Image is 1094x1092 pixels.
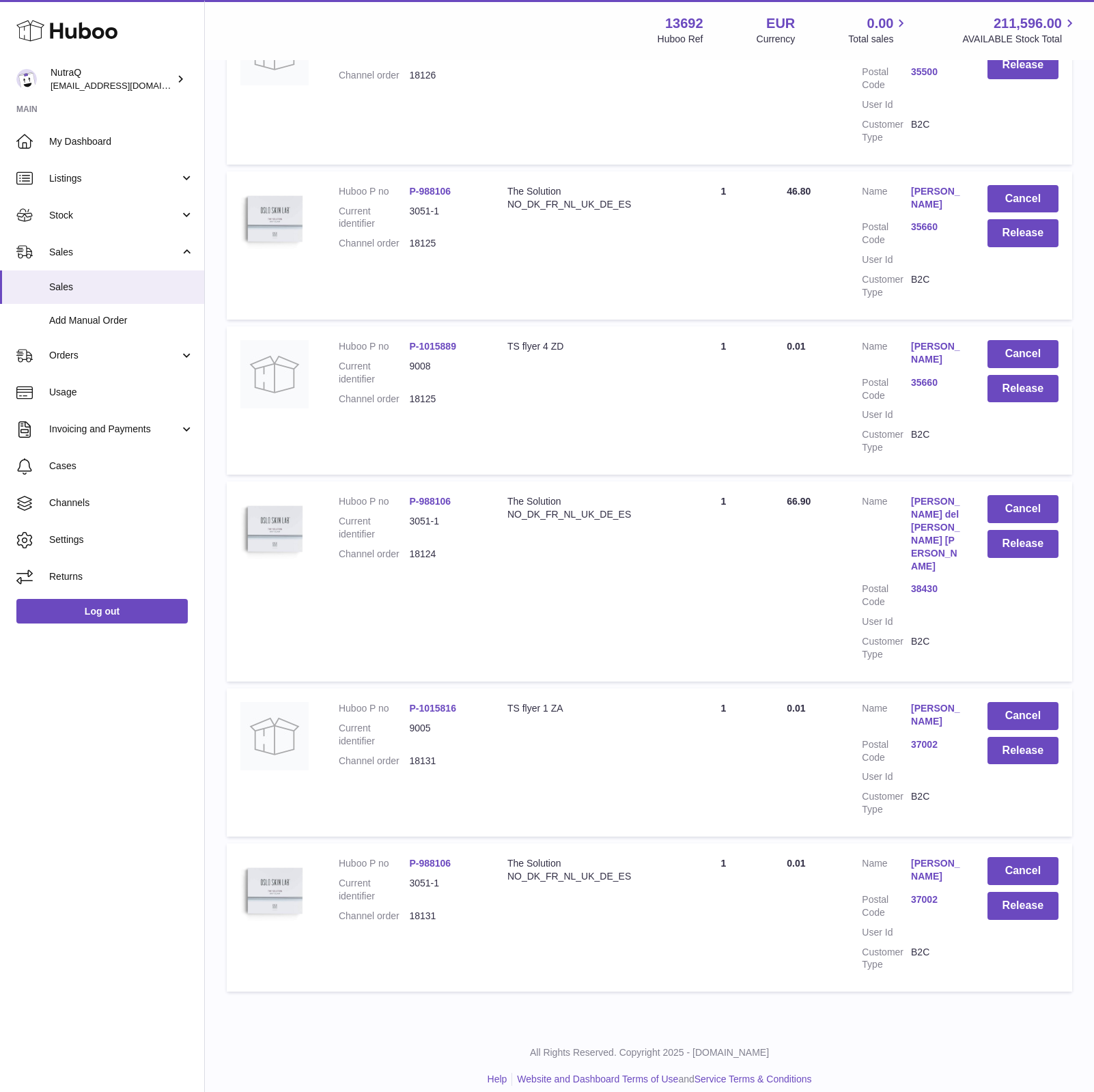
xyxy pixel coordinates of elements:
[16,599,188,624] a: Log out
[49,423,180,436] span: Invoicing and Payments
[862,253,911,266] dt: User Id
[49,135,194,148] span: My Dashboard
[987,702,1058,730] button: Cancel
[911,376,960,389] a: 35660
[409,360,479,386] dd: 9008
[339,495,409,508] dt: Huboo P no
[911,495,960,572] a: [PERSON_NAME] del [PERSON_NAME] [PERSON_NAME]
[49,172,180,185] span: Listings
[862,857,911,886] dt: Name
[911,790,960,816] dd: B2C
[766,14,795,33] strong: EUR
[862,221,911,247] dt: Postal Code
[517,1074,678,1084] a: Website and Dashboard Terms of Use
[911,893,960,906] a: 37002
[987,530,1058,558] button: Release
[409,237,479,250] dd: 18125
[51,80,201,91] span: [EMAIL_ADDRESS][DOMAIN_NAME]
[409,186,451,197] a: P-988106
[787,186,811,197] span: 46.80
[49,281,194,294] span: Sales
[339,755,409,768] dt: Channel order
[507,495,660,521] div: The Solution NO_DK_FR_NL_UK_DE_ES
[49,496,194,509] span: Channels
[49,314,194,327] span: Add Manual Order
[911,118,960,144] dd: B2C
[673,326,773,475] td: 1
[339,910,409,923] dt: Channel order
[911,340,960,366] a: [PERSON_NAME]
[409,548,479,561] dd: 18124
[987,737,1058,765] button: Release
[862,702,911,731] dt: Name
[216,1046,1083,1059] p: All Rights Reserved. Copyright 2025 - [DOMAIN_NAME]
[49,386,194,399] span: Usage
[409,755,479,768] dd: 18131
[987,495,1058,523] button: Cancel
[911,702,960,728] a: [PERSON_NAME]
[962,33,1078,46] span: AVAILABLE Stock Total
[862,893,911,919] dt: Postal Code
[862,340,911,369] dt: Name
[507,185,660,211] div: The Solution NO_DK_FR_NL_UK_DE_ES
[339,340,409,353] dt: Huboo P no
[339,722,409,748] dt: Current identifier
[507,857,660,883] div: The Solution NO_DK_FR_NL_UK_DE_ES
[240,340,309,408] img: no-photo.jpg
[49,349,180,362] span: Orders
[409,877,479,903] dd: 3051-1
[787,703,805,714] span: 0.01
[911,273,960,299] dd: B2C
[911,946,960,972] dd: B2C
[862,408,911,421] dt: User Id
[339,205,409,231] dt: Current identifier
[787,341,805,352] span: 0.01
[240,857,309,925] img: 136921728478892.jpg
[862,790,911,816] dt: Customer Type
[339,548,409,561] dt: Channel order
[862,376,911,402] dt: Postal Code
[911,66,960,79] a: 35500
[673,171,773,320] td: 1
[987,219,1058,247] button: Release
[673,3,773,165] td: 1
[862,273,911,299] dt: Customer Type
[848,33,909,46] span: Total sales
[862,66,911,92] dt: Postal Code
[862,428,911,454] dt: Customer Type
[862,738,911,764] dt: Postal Code
[867,14,894,33] span: 0.00
[862,926,911,939] dt: User Id
[987,185,1058,213] button: Cancel
[673,481,773,682] td: 1
[987,892,1058,920] button: Release
[987,375,1058,403] button: Release
[911,857,960,883] a: [PERSON_NAME]
[409,703,456,714] a: P-1015816
[987,51,1058,79] button: Release
[409,69,479,82] dd: 18126
[507,340,660,353] div: TS flyer 4 ZD
[339,185,409,198] dt: Huboo P no
[240,495,309,563] img: 136921728478892.jpg
[409,722,479,748] dd: 9005
[339,69,409,82] dt: Channel order
[512,1073,811,1086] li: and
[987,857,1058,885] button: Cancel
[911,428,960,454] dd: B2C
[962,14,1078,46] a: 211,596.00 AVAILABLE Stock Total
[409,341,456,352] a: P-1015889
[339,877,409,903] dt: Current identifier
[862,583,911,608] dt: Postal Code
[339,237,409,250] dt: Channel order
[339,857,409,870] dt: Huboo P no
[911,221,960,234] a: 35660
[507,702,660,715] div: TS flyer 1 ZA
[911,185,960,211] a: [PERSON_NAME]
[862,98,911,111] dt: User Id
[339,702,409,715] dt: Huboo P no
[911,635,960,661] dd: B2C
[409,910,479,923] dd: 18131
[240,702,309,770] img: no-photo.jpg
[665,14,703,33] strong: 13692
